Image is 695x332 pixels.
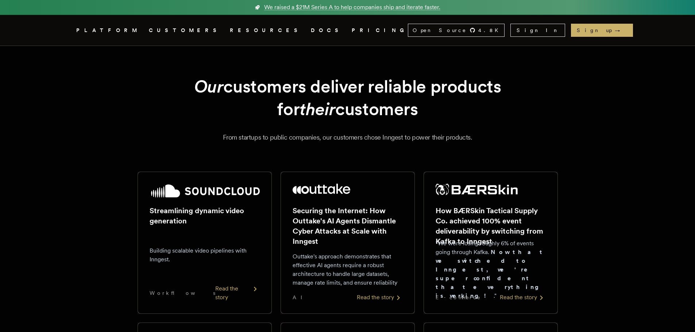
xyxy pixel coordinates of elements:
[85,132,610,142] p: From startups to public companies, our customers chose Inngest to power their products.
[293,252,403,287] p: Outtake's approach demonstrates that effective AI agents require a robust architecture to handle ...
[357,293,403,302] div: Read the story
[510,24,565,37] a: Sign In
[281,172,415,314] a: Outtake logoSecuring the Internet: How Outtake's AI Agents Dismantle Cyber Attacks at Scale with ...
[436,206,546,246] h2: How BÆRSkin Tactical Supply Co. achieved 100% event deliverability by switching from Kafka to Inn...
[150,206,260,226] h2: Streamlining dynamic video generation
[293,294,309,301] span: AI
[150,246,260,264] p: Building scalable video pipelines with Inngest.
[500,293,546,302] div: Read the story
[76,26,140,35] button: PLATFORM
[424,172,558,314] a: BÆRSkin Tactical Supply Co. logoHow BÆRSkin Tactical Supply Co. achieved 100% event deliverabilit...
[413,27,467,34] span: Open Source
[311,26,343,35] a: DOCS
[230,26,302,35] button: RESOURCES
[215,284,260,302] div: Read the story
[150,184,260,198] img: SoundCloud
[293,206,403,246] h2: Securing the Internet: How Outtake's AI Agents Dismantle Cyber Attacks at Scale with Inngest
[155,75,540,121] h1: customers deliver reliable products for customers
[478,27,503,34] span: 4.8 K
[56,15,640,46] nav: Global
[436,239,546,300] p: "We were losing roughly 6% of events going through Kafka. ."
[149,26,221,35] a: CUSTOMERS
[150,289,215,297] span: Workflows
[436,294,481,301] span: E-commerce
[300,98,335,120] em: their
[571,24,633,37] a: Sign up
[293,184,351,194] img: Outtake
[194,76,224,97] em: Our
[264,3,440,12] span: We raised a $21M Series A to help companies ship and iterate faster.
[138,172,272,314] a: SoundCloud logoStreamlining dynamic video generationBuilding scalable video pipelines with Innges...
[436,184,518,195] img: BÆRSkin Tactical Supply Co.
[352,26,408,35] a: PRICING
[615,27,627,34] span: →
